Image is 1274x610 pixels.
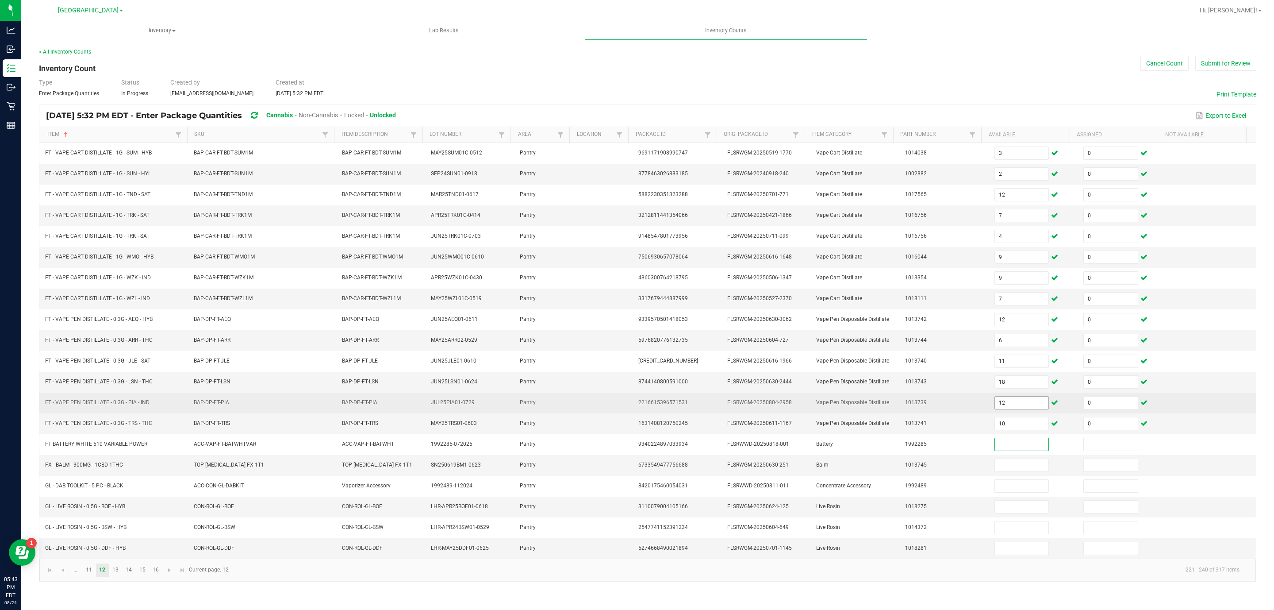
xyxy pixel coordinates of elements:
[905,545,927,551] span: 1018281
[727,524,789,530] span: FLSRWGM-20250604-649
[342,503,382,510] span: CON-ROL-GL-BOF
[727,233,789,239] span: FLSRWGM-20250711-099
[496,129,507,140] a: Filter
[900,131,967,138] a: Part NumberSortable
[194,399,229,405] span: BAP-DP-FT-PIA
[638,170,688,177] span: 8778463026883185
[194,233,252,239] span: BAP-CAR-FT-BDT-TRK1M
[905,503,927,510] span: 1018275
[967,129,978,140] a: Filter
[45,337,153,343] span: FT - VAPE PEN DISTILLATE - 0.3G - ARR - THC
[638,337,688,343] span: 5976820776132735
[638,254,688,260] span: 7506930657078064
[816,316,889,322] span: Vape Pen Disposable Distillate
[638,483,688,489] span: 8420175460054031
[614,129,625,140] a: Filter
[520,524,536,530] span: Pantry
[45,441,147,447] span: FT BATTERY WHITE 510 VARIABLE POWER
[170,90,253,97] span: [EMAIL_ADDRESS][DOMAIN_NAME]
[149,564,162,577] a: Page 16
[638,358,698,364] span: [CREDIT_CARD_NUMBER]
[520,483,536,489] span: Pantry
[179,567,186,574] span: Go to the last page
[342,191,401,197] span: BAP-CAR-FT-BDT-TND1M
[638,420,688,426] span: 1631408120750245
[166,567,173,574] span: Go to the next page
[342,274,402,281] span: BAP-CAR-FT-BDT-WZK1M
[1200,7,1257,14] span: Hi, [PERSON_NAME]!
[905,441,927,447] span: 1992285
[234,563,1247,577] kendo-pager-info: 221 - 240 of 317 items
[342,233,400,239] span: BAP-CAR-FT-BDT-TRK1M
[62,131,69,138] span: Sortable
[520,316,536,322] span: Pantry
[816,483,871,489] span: Concentrate Accessory
[905,420,927,426] span: 1013741
[408,129,419,140] a: Filter
[520,233,536,239] span: Pantry
[577,131,614,138] a: LocationSortable
[636,131,702,138] a: Package IdSortable
[1158,127,1246,143] th: Not Available
[816,170,862,177] span: Vape Cart Distillate
[905,191,927,197] span: 1017565
[520,358,536,364] span: Pantry
[816,274,862,281] span: Vape Cart Distillate
[431,378,477,385] span: JUN25LSN01-0624
[194,524,235,530] span: CON-ROL-GL-BSW
[194,337,230,343] span: BAP-DP-FT-ARR
[1195,56,1256,71] button: Submit for Review
[1216,90,1256,99] button: Print Template
[638,212,688,218] span: 3212811441354066
[194,191,253,197] span: BAP-CAR-FT-BDT-TND1M
[69,564,82,577] a: Page 10
[1070,127,1158,143] th: Assigned
[727,295,792,301] span: FLSRWGM-20250527-2370
[638,233,688,239] span: 9148547801773956
[342,420,378,426] span: BAP-DP-FT-TRS
[45,399,150,405] span: FT - VAPE PEN DISTILLATE - 0.3G - PIA - IND
[727,212,792,218] span: FLSRWGM-20250421-1866
[46,108,403,124] div: [DATE] 5:32 PM EDT - Enter Package Quantities
[816,420,889,426] span: Vape Pen Disposable Distillate
[816,337,889,343] span: Vape Pen Disposable Distillate
[342,545,383,551] span: CON-ROL-GL-DDF
[45,524,127,530] span: GL - LIVE ROSIN - 0.5G - BSW - HYB
[194,274,253,281] span: BAP-CAR-FT-BDT-WZK1M
[727,254,792,260] span: FLSRWGM-20250616-1648
[431,441,472,447] span: 1992285-072025
[342,131,408,138] a: Item DescriptionSortable
[96,564,109,577] a: Page 12
[342,212,400,218] span: BAP-CAR-FT-BDT-TRK1M
[121,79,139,86] span: Status
[194,212,252,218] span: BAP-CAR-FT-BDT-TRK1M
[303,21,585,40] a: Lab Results
[45,254,153,260] span: FT - VAPE CART DISTILLATE - 1G - WMO - HYB
[342,399,377,405] span: BAP-DP-FT-PIA
[727,545,792,551] span: FLSRWGM-20250701-1145
[905,524,927,530] span: 1014372
[194,295,253,301] span: BAP-CAR-FT-BDT-WZL1M
[520,545,536,551] span: Pantry
[342,337,379,343] span: BAP-DP-FT-ARR
[431,170,477,177] span: SEP24SUN01-0918
[905,358,927,364] span: 1013740
[266,112,293,119] span: Cannabis
[320,129,330,140] a: Filter
[520,441,536,447] span: Pantry
[879,129,890,140] a: Filter
[905,483,927,489] span: 1992489
[39,559,1256,581] kendo-pager: Current page: 12
[812,131,879,138] a: Item CategorySortable
[173,129,184,140] a: Filter
[7,102,15,111] inline-svg: Retail
[638,524,688,530] span: 2547741152391234
[22,27,303,35] span: Inventory
[47,131,173,138] a: ItemSortable
[121,90,148,97] span: In Progress
[905,295,927,301] span: 1018111
[21,21,303,40] a: Inventory
[520,420,536,426] span: Pantry
[905,399,927,405] span: 1013739
[7,45,15,54] inline-svg: Inbound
